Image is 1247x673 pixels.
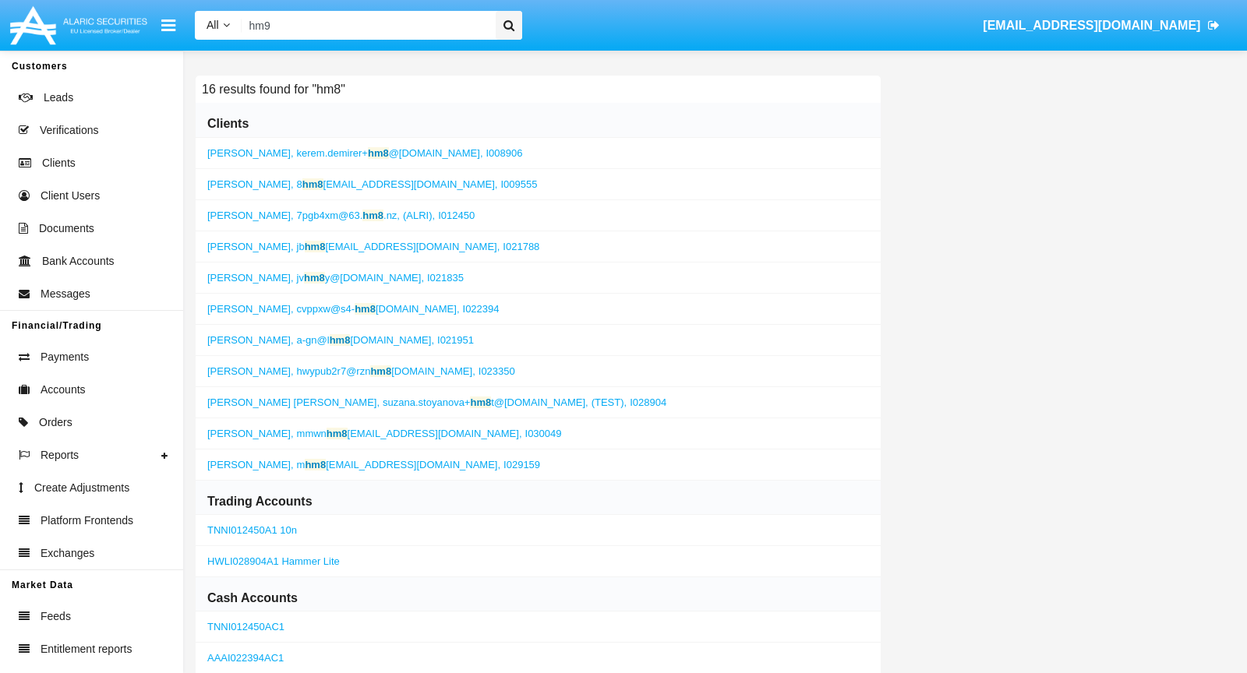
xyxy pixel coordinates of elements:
span: jb [EMAIL_ADDRESS][DOMAIN_NAME], [297,241,500,252]
span: Verifications [40,122,98,139]
b: hm8 [330,334,351,346]
span: Feeds [41,608,71,625]
span: I021835 [427,272,464,284]
a: TNNI012450A1 10n [207,524,297,536]
span: Create Adjustments [34,480,129,496]
b: hm8 [327,428,348,439]
span: I029159 [503,459,540,470]
b: hm8 [305,241,326,252]
span: 7pgb4xm@63. .nz, [297,210,400,221]
img: Logo image [8,2,150,48]
h6: Trading Accounts [207,493,313,510]
span: I023350 [479,365,515,377]
a: , [207,272,464,284]
span: (TEST), [592,396,627,408]
span: [PERSON_NAME] [207,210,291,221]
span: Accounts [41,382,86,398]
a: , [207,334,474,346]
span: Bank Accounts [42,253,115,270]
span: m [EMAIL_ADDRESS][DOMAIN_NAME], [297,459,501,470]
span: Entitlement reports [41,641,132,657]
span: kerem.demirer+ @[DOMAIN_NAME], [297,147,483,159]
span: Client Users [41,188,100,204]
a: , [207,241,539,252]
span: I022394 [463,303,500,315]
span: Leads [44,90,73,106]
h6: Clients [207,115,249,132]
span: hwypub2r7@rzn [DOMAIN_NAME], [297,365,475,377]
b: hm8 [362,210,383,221]
b: hm8 [304,272,325,284]
span: mmwn [EMAIL_ADDRESS][DOMAIN_NAME], [297,428,522,439]
span: suzana.stoyanova+ t@[DOMAIN_NAME], [383,396,588,408]
span: Documents [39,220,94,237]
a: , [207,459,540,470]
a: , [207,365,515,377]
span: I008906 [486,147,523,159]
span: cvppxw@s4- [DOMAIN_NAME], [297,303,460,315]
b: hm8 [368,147,389,159]
h6: Cash Accounts [207,590,298,607]
span: Platform Frontends [41,513,133,529]
b: hm8 [305,459,326,470]
span: I012450 [438,210,475,221]
span: Exchanges [41,545,94,562]
a: , [207,396,666,408]
span: [PERSON_NAME] [207,178,291,190]
span: [PERSON_NAME] [207,241,291,252]
span: All [207,19,219,31]
span: I028904 [630,396,666,408]
span: Payments [41,349,89,365]
span: a-gn@l [DOMAIN_NAME], [297,334,434,346]
a: , [207,428,562,439]
span: I021951 [437,334,474,346]
b: hm8 [355,303,376,315]
a: , [207,210,475,221]
b: hm8 [470,396,491,408]
span: I021788 [503,241,539,252]
a: AAAI022394AC1 [207,652,284,664]
h6: 16 results found for "hm8" [196,76,351,103]
input: Search [242,11,490,40]
span: I030049 [525,428,562,439]
span: [PERSON_NAME] [PERSON_NAME] [207,396,376,408]
span: [PERSON_NAME] [207,303,291,315]
span: [EMAIL_ADDRESS][DOMAIN_NAME] [983,19,1200,32]
span: Clients [42,155,76,171]
a: [EMAIL_ADDRESS][DOMAIN_NAME] [976,4,1228,48]
a: TNNI012450AC1 [207,621,284,632]
span: 8 [EMAIL_ADDRESS][DOMAIN_NAME], [297,178,498,190]
span: I009555 [500,178,537,190]
span: [PERSON_NAME] [207,365,291,377]
span: [PERSON_NAME] [207,459,291,470]
a: HWLI028904A1 Hammer Lite [207,555,340,567]
a: , [207,147,523,159]
span: [PERSON_NAME] [207,272,291,284]
a: , [207,178,537,190]
a: , [207,303,500,315]
a: All [195,17,242,33]
span: [PERSON_NAME] [207,334,291,346]
span: [PERSON_NAME] [207,147,291,159]
span: (ALRI), [403,210,435,221]
span: Reports [41,447,79,463]
b: hm8 [370,365,391,377]
b: hm8 [302,178,323,190]
span: jv y@[DOMAIN_NAME], [297,272,424,284]
span: [PERSON_NAME] [207,428,291,439]
span: Messages [41,286,90,302]
span: Orders [39,414,72,431]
